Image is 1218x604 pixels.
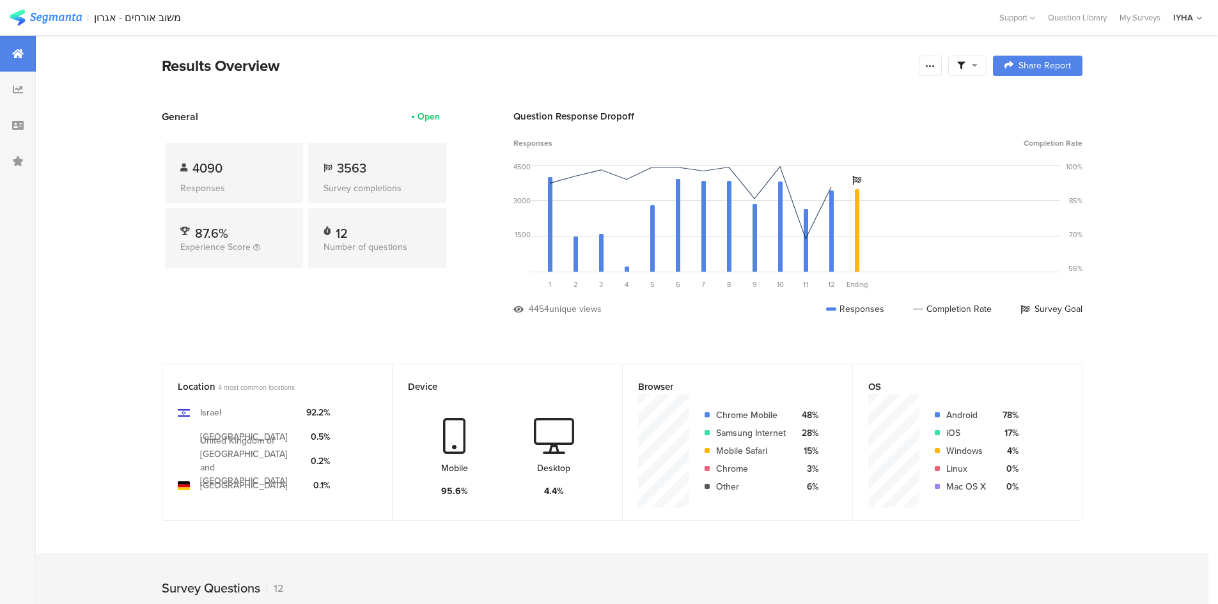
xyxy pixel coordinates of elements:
div: Location [178,380,355,394]
div: 17% [996,426,1019,440]
div: 12 [336,224,348,236]
div: 4.4% [544,484,564,498]
span: 4090 [192,159,223,178]
div: Chrome Mobile [716,408,786,422]
div: OS [868,380,1045,394]
div: iOS [946,426,986,440]
div: Mobile [441,461,468,475]
span: 12 [828,279,835,290]
div: 6% [796,480,818,493]
div: [GEOGRAPHIC_DATA] [200,479,288,492]
div: 4500 [513,162,531,172]
div: | [87,10,89,25]
div: Linux [946,462,986,476]
div: 92.2% [306,406,330,419]
img: segmanta logo [10,10,82,26]
span: 87.6% [195,224,228,243]
div: Israel [200,406,221,419]
span: General [162,109,198,124]
span: 6 [676,279,680,290]
span: Number of questions [324,240,407,254]
div: 3000 [513,196,531,206]
div: 70% [1069,229,1082,240]
span: 10 [777,279,784,290]
div: 0.2% [306,454,330,468]
span: 9 [753,279,757,290]
div: Survey Goal [1020,302,1082,316]
div: Completion Rate [913,302,992,316]
div: 78% [996,408,1019,422]
div: [GEOGRAPHIC_DATA] [200,430,288,444]
div: Open [418,110,440,123]
div: 15% [796,444,818,458]
div: Question Response Dropoff [513,109,1082,123]
div: Mac OS X [946,480,986,493]
div: 85% [1069,196,1082,206]
div: Android [946,408,986,422]
span: 11 [803,279,808,290]
div: unique views [549,302,602,316]
div: Windows [946,444,986,458]
span: 1 [549,279,551,290]
span: 2 [574,279,578,290]
span: 5 [650,279,655,290]
div: Mobile Safari [716,444,786,458]
div: 0% [996,480,1019,493]
a: My Surveys [1113,12,1167,24]
span: 7 [701,279,705,290]
div: 4% [996,444,1019,458]
span: Completion Rate [1024,137,1082,149]
i: Survey Goal [852,176,861,185]
div: 3% [796,462,818,476]
div: United Kingdom of [GEOGRAPHIC_DATA] and [GEOGRAPHIC_DATA] [200,434,296,488]
div: IYHA [1173,12,1193,24]
span: Share Report [1019,61,1071,70]
div: Samsung Internet [716,426,786,440]
div: 4454 [529,302,549,316]
div: 100% [1066,162,1082,172]
div: Responses [826,302,884,316]
span: 3563 [337,159,366,178]
div: 56% [1068,263,1082,274]
div: Responses [180,182,288,195]
div: Survey completions [324,182,431,195]
div: 0.1% [306,479,330,492]
div: Support [999,8,1035,27]
span: Responses [513,137,552,149]
div: 0% [996,462,1019,476]
div: 95.6% [441,484,468,498]
div: Other [716,480,786,493]
div: 48% [796,408,818,422]
div: Ending [844,279,870,290]
div: 1500 [515,229,531,240]
span: 3 [599,279,603,290]
span: Experience Score [180,240,251,254]
span: 4 [625,279,629,290]
div: Browser [638,380,816,394]
div: 28% [796,426,818,440]
div: Chrome [716,462,786,476]
div: משוב אורחים - אגרון [94,12,181,24]
a: Question Library [1042,12,1113,24]
div: Desktop [537,461,570,475]
div: Survey Questions [162,578,260,598]
div: Results Overview [162,54,912,77]
span: 8 [727,279,731,290]
span: 4 most common locations [218,382,295,392]
div: 12 [267,581,283,596]
div: Device [408,380,586,394]
div: 0.5% [306,430,330,444]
